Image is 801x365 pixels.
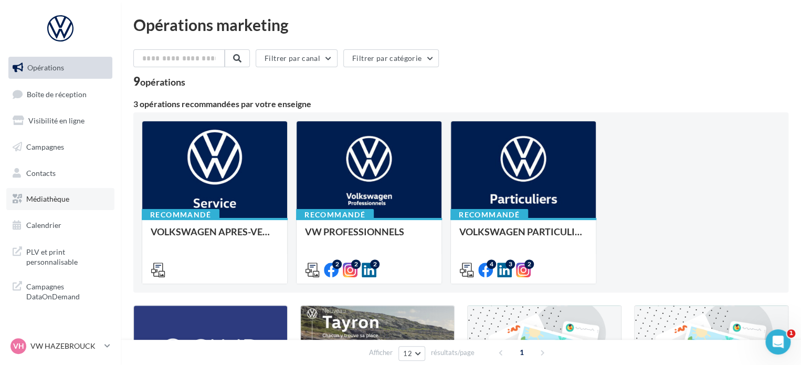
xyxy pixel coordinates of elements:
[13,341,24,351] span: VH
[26,142,64,151] span: Campagnes
[343,49,439,67] button: Filtrer par catégorie
[133,100,788,108] div: 3 opérations recommandées par votre enseigne
[142,209,219,221] div: Recommandé
[6,241,114,272] a: PLV et print personnalisable
[140,77,185,87] div: opérations
[403,349,412,358] span: 12
[133,76,185,87] div: 9
[133,17,788,33] div: Opérations marketing
[6,110,114,132] a: Visibilité en ligne
[6,275,114,306] a: Campagnes DataOnDemand
[505,259,515,269] div: 3
[351,259,361,269] div: 2
[450,209,528,221] div: Recommandé
[431,348,475,358] span: résultats/page
[487,259,496,269] div: 4
[26,245,108,267] span: PLV et print personnalisable
[8,336,112,356] a: VH VW HAZEBROUCK
[27,63,64,72] span: Opérations
[6,83,114,106] a: Boîte de réception
[370,259,380,269] div: 2
[6,188,114,210] a: Médiathèque
[513,344,530,361] span: 1
[26,279,108,302] span: Campagnes DataOnDemand
[398,346,425,361] button: 12
[332,259,342,269] div: 2
[28,116,85,125] span: Visibilité en ligne
[369,348,393,358] span: Afficher
[27,89,87,98] span: Boîte de réception
[26,221,61,230] span: Calendrier
[151,226,279,247] div: VOLKSWAGEN APRES-VENTE
[459,226,587,247] div: VOLKSWAGEN PARTICULIER
[765,329,791,354] iframe: Intercom live chat
[305,226,433,247] div: VW PROFESSIONNELS
[30,341,100,351] p: VW HAZEBROUCK
[6,136,114,158] a: Campagnes
[787,329,795,338] span: 1
[524,259,534,269] div: 2
[6,57,114,79] a: Opérations
[296,209,374,221] div: Recommandé
[256,49,338,67] button: Filtrer par canal
[6,214,114,236] a: Calendrier
[26,168,56,177] span: Contacts
[6,162,114,184] a: Contacts
[26,194,69,203] span: Médiathèque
